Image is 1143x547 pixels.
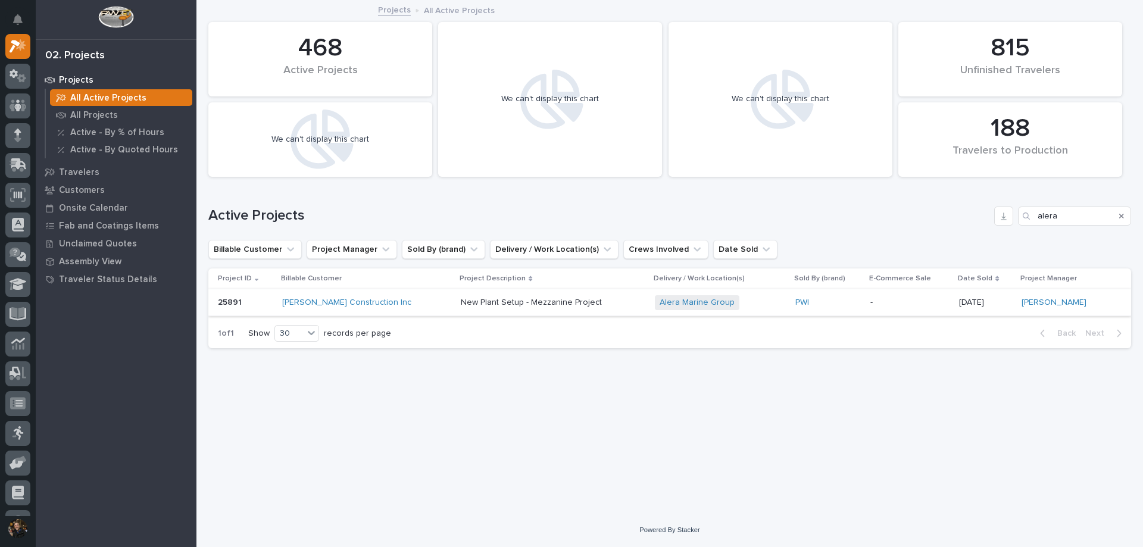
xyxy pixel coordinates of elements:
p: Onsite Calendar [59,203,128,214]
div: We can't display this chart [271,135,369,145]
p: 25891 [218,295,244,308]
a: Fab and Coatings Items [36,217,196,235]
a: Customers [36,181,196,199]
a: All Active Projects [46,89,196,106]
p: Date Sold [958,272,992,285]
a: Assembly View [36,252,196,270]
div: 30 [275,327,304,340]
p: Customers [59,185,105,196]
button: Billable Customer [208,240,302,259]
a: [PERSON_NAME] Construction Inc [282,298,411,308]
a: Traveler Status Details [36,270,196,288]
div: Travelers to Production [919,145,1102,170]
div: 468 [229,33,412,63]
img: Workspace Logo [98,6,133,28]
input: Search [1018,207,1131,226]
p: Assembly View [59,257,121,267]
p: Fab and Coatings Items [59,221,159,232]
div: 188 [919,114,1102,143]
tr: 2589125891 [PERSON_NAME] Construction Inc New Plant Setup - Mezzanine ProjectAlera Marine Group P... [208,289,1131,316]
p: Active - By Quoted Hours [70,145,178,155]
p: Sold By (brand) [794,272,845,285]
div: 02. Projects [45,49,105,62]
p: Delivery / Work Location(s) [654,272,745,285]
div: We can't display this chart [732,94,829,104]
p: Active - By % of Hours [70,127,164,138]
p: Project Manager [1020,272,1077,285]
div: Notifications [15,14,30,33]
a: [PERSON_NAME] [1022,298,1086,308]
button: Next [1080,328,1131,339]
p: Unclaimed Quotes [59,239,137,249]
a: Powered By Stacker [639,526,699,533]
p: 1 of 1 [208,319,243,348]
a: Travelers [36,163,196,181]
a: PWI [795,298,809,308]
div: We can't display this chart [501,94,599,104]
a: All Projects [46,107,196,123]
p: records per page [324,329,391,339]
a: Unclaimed Quotes [36,235,196,252]
span: Next [1085,328,1111,339]
a: Projects [36,71,196,89]
p: All Projects [70,110,118,121]
div: Unfinished Travelers [919,64,1102,89]
button: users-avatar [5,516,30,541]
button: Delivery / Work Location(s) [490,240,619,259]
p: Billable Customer [281,272,342,285]
p: All Active Projects [424,3,495,16]
div: Active Projects [229,64,412,89]
button: Project Manager [307,240,397,259]
p: E-Commerce Sale [869,272,931,285]
p: Show [248,329,270,339]
a: Active - By % of Hours [46,124,196,140]
p: Project Description [460,272,526,285]
h1: Active Projects [208,207,989,224]
button: Sold By (brand) [402,240,485,259]
p: All Active Projects [70,93,146,104]
a: Active - By Quoted Hours [46,141,196,158]
p: - [870,298,950,308]
span: Back [1050,328,1076,339]
button: Crews Involved [623,240,708,259]
button: Back [1030,328,1080,339]
p: Project ID [218,272,252,285]
button: Date Sold [713,240,777,259]
a: Onsite Calendar [36,199,196,217]
p: Projects [59,75,93,86]
p: Traveler Status Details [59,274,157,285]
p: New Plant Setup - Mezzanine Project [461,298,645,308]
p: Travelers [59,167,99,178]
a: Alera Marine Group [660,298,735,308]
div: 815 [919,33,1102,63]
a: Projects [378,2,411,16]
button: Notifications [5,7,30,32]
p: [DATE] [959,298,1012,308]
